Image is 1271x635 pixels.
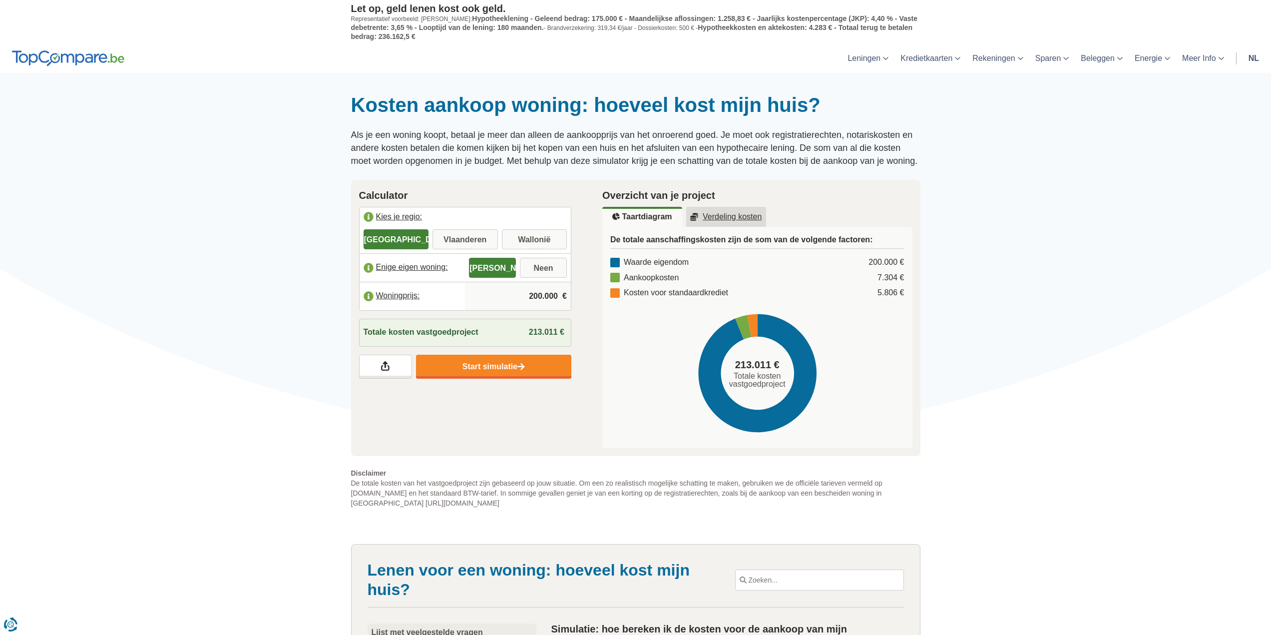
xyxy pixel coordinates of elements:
[364,327,478,338] span: Totale kosten vastgoedproject
[416,355,571,379] a: Start simulatie
[359,188,572,203] h2: Calculator
[562,291,567,302] span: €
[690,213,762,221] u: Verdeling kosten
[842,43,894,73] a: Leningen
[351,129,920,167] p: Als je een woning koopt, betaal je meer dan alleen de aankoopprijs van het onroerend goed. Je moe...
[610,257,689,268] div: Waarde eigendom
[351,93,920,117] h1: Kosten aankoop woning: hoeveel kost mijn huis?
[520,258,567,278] label: Neen
[1176,43,1230,73] a: Meer Info
[368,561,720,599] h2: Lenen voor een woning: hoeveel kost mijn huis?
[432,229,498,249] label: Vlaanderen
[1129,43,1176,73] a: Energie
[351,14,917,31] span: Hypotheeklening - Geleend bedrag: 175.000 € - Maandelijkse aflossingen: 1.258,83 € - Jaarlijks ko...
[1243,43,1265,73] a: nl
[612,213,672,221] u: Taartdiagram
[610,272,679,284] div: Aankoopkosten
[351,14,920,41] p: Representatief voorbeeld: [PERSON_NAME]: - Brandverzekering: 319,34 €/jaar - Dossierkosten: 500 € -
[877,272,904,284] div: 7.304 €
[360,285,465,307] label: Woningprijs:
[725,372,790,388] span: Totale kosten vastgoedproject
[602,188,912,203] h2: Overzicht van je project
[610,287,728,299] div: Kosten voor standaardkrediet
[1075,43,1129,73] a: Beleggen
[736,570,903,590] input: Zoeken...
[502,229,567,249] label: Wallonië
[351,468,920,478] span: Disclaimer
[359,355,412,379] a: Deel je resultaten
[364,229,429,249] label: [GEOGRAPHIC_DATA]
[360,207,571,229] label: Kies je regio:
[351,23,913,40] span: Hypotheekkosten en aktekosten: 4.283 € - Totaal terug te betalen bedrag: 236.162,5 €
[1029,43,1075,73] a: Sparen
[868,257,904,268] div: 200.000 €
[966,43,1029,73] a: Rekeningen
[610,235,904,249] h3: De totale aanschaffingskosten zijn de som van de volgende factoren:
[469,258,516,278] label: [PERSON_NAME]
[469,283,567,310] input: |
[877,287,904,299] div: 5.806 €
[529,328,564,336] span: 213.011 €
[351,468,920,508] p: De totale kosten van het vastgoedproject zijn gebaseerd op jouw situatie. Om een zo realistisch m...
[735,358,780,372] span: 213.011 €
[360,257,465,279] label: Enige eigen woning:
[351,2,920,14] p: Let op, geld lenen kost ook geld.
[894,43,966,73] a: Kredietkaarten
[517,363,525,371] img: Start simulatie
[12,50,124,66] img: TopCompare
